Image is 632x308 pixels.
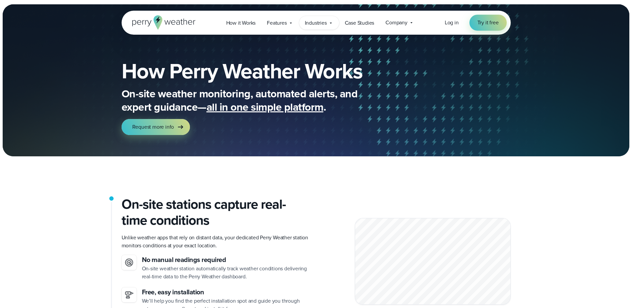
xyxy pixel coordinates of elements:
span: Case Studies [345,19,374,27]
span: How it Works [226,19,256,27]
p: On-site weather monitoring, automated alerts, and expert guidance— . [122,87,388,114]
a: Log in [445,19,459,27]
h3: Free, easy installation [142,287,311,297]
p: On-site weather station automatically track weather conditions delivering real-time data to the P... [142,265,311,281]
h1: How Perry Weather Works [122,60,411,82]
p: Unlike weather apps that rely on distant data, your dedicated Perry Weather station monitors cond... [122,234,311,250]
span: Industries [305,19,327,27]
span: Request more info [132,123,174,131]
span: Try it free [477,19,499,27]
span: Company [385,19,407,27]
a: Case Studies [339,16,380,30]
a: How it Works [221,16,262,30]
span: all in one simple platform [207,99,323,115]
a: Try it free [469,15,507,31]
span: Features [267,19,287,27]
h3: No manual readings required [142,255,311,265]
a: Request more info [122,119,190,135]
h2: On-site stations capture real-time conditions [122,196,311,228]
span: Log in [445,19,459,26]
